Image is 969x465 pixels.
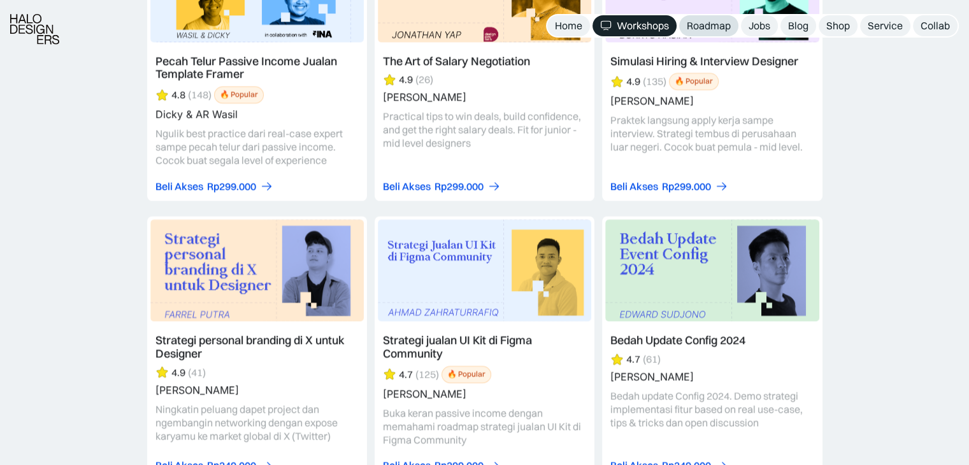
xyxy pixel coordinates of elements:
[687,19,731,32] div: Roadmap
[555,19,582,32] div: Home
[547,15,590,36] a: Home
[741,15,778,36] a: Jobs
[679,15,738,36] a: Roadmap
[434,180,484,194] div: Rp299.000
[207,180,256,194] div: Rp299.000
[780,15,816,36] a: Blog
[155,180,273,194] a: Beli AksesRp299.000
[610,180,728,194] a: Beli AksesRp299.000
[383,180,431,194] div: Beli Akses
[826,19,850,32] div: Shop
[662,180,711,194] div: Rp299.000
[617,19,669,32] div: Workshops
[592,15,677,36] a: Workshops
[155,180,203,194] div: Beli Akses
[868,19,903,32] div: Service
[913,15,958,36] a: Collab
[383,180,501,194] a: Beli AksesRp299.000
[749,19,770,32] div: Jobs
[788,19,808,32] div: Blog
[921,19,950,32] div: Collab
[819,15,858,36] a: Shop
[860,15,910,36] a: Service
[610,180,658,194] div: Beli Akses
